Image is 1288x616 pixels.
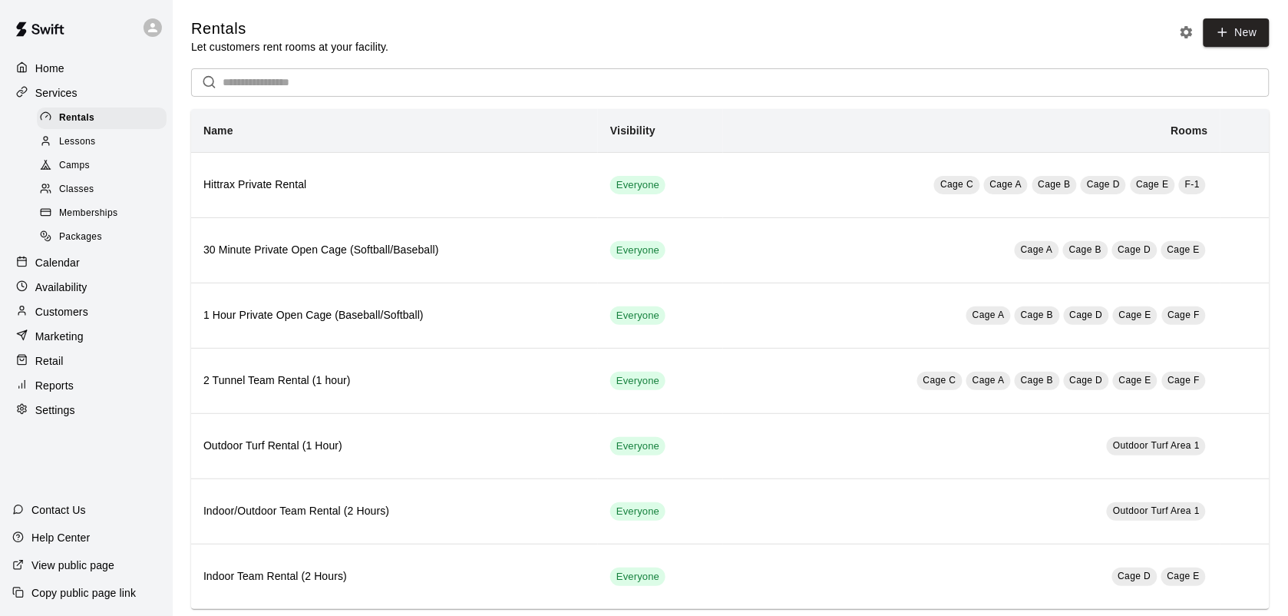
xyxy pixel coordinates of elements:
a: Marketing [12,325,160,348]
div: Memberships [37,203,167,224]
span: Everyone [610,178,665,193]
div: Camps [37,155,167,177]
table: simple table [191,109,1270,609]
div: This service is visible to all of your customers [610,437,665,455]
a: Customers [12,300,160,323]
span: Cage F [1168,310,1200,320]
div: Classes [37,179,167,200]
div: This service is visible to all of your customers [610,372,665,390]
span: Cage D [1070,310,1103,320]
span: Cage E [1119,375,1151,386]
span: Cage E [1167,244,1200,255]
span: Outdoor Turf Area 1 [1113,505,1200,516]
span: Cage A [990,179,1022,190]
span: Camps [59,158,90,174]
a: Settings [12,399,160,422]
a: Memberships [37,202,173,226]
a: Reports [12,374,160,397]
a: Calendar [12,251,160,274]
div: This service is visible to all of your customers [610,241,665,260]
span: Cage D [1087,179,1120,190]
span: Everyone [610,505,665,519]
p: Services [35,85,78,101]
p: Calendar [35,255,80,270]
p: Reports [35,378,74,393]
a: Camps [37,154,173,178]
a: Retail [12,349,160,373]
span: Classes [59,182,94,197]
span: Everyone [610,374,665,389]
h6: Indoor/Outdoor Team Rental (2 Hours) [203,503,586,520]
span: Cage E [1167,571,1200,581]
p: Help Center [31,530,90,545]
span: Cage E [1119,310,1151,320]
span: Cage D [1118,571,1151,581]
p: Customers [35,304,88,320]
span: Cage C [923,375,956,386]
span: Everyone [610,439,665,454]
b: Name [203,124,233,137]
span: Everyone [610,243,665,258]
span: Cage A [973,375,1005,386]
span: Cage F [1168,375,1200,386]
a: Availability [12,276,160,299]
a: Packages [37,226,173,250]
span: Cage A [1021,244,1053,255]
span: Cage B [1069,244,1101,255]
span: Cage D [1118,244,1151,255]
span: Cage C [940,179,973,190]
div: Packages [37,227,167,248]
p: Let customers rent rooms at your facility. [191,39,388,55]
span: Packages [59,230,102,245]
h6: Outdoor Turf Rental (1 Hour) [203,438,586,455]
span: Cage A [973,310,1005,320]
p: Contact Us [31,502,86,518]
div: Lessons [37,131,167,153]
p: Retail [35,353,64,369]
span: Memberships [59,206,117,221]
div: Rentals [37,108,167,129]
a: Classes [37,178,173,202]
span: F-1 [1185,179,1200,190]
button: Rental settings [1175,21,1198,44]
span: Cage B [1021,375,1053,386]
h6: Hittrax Private Rental [203,177,586,194]
a: Home [12,57,160,80]
p: Settings [35,402,75,418]
h5: Rentals [191,18,388,39]
div: This service is visible to all of your customers [610,502,665,521]
h6: 2 Tunnel Team Rental (1 hour) [203,373,586,389]
span: Rentals [59,111,94,126]
b: Rooms [1171,124,1208,137]
span: Cage B [1021,310,1053,320]
a: Lessons [37,130,173,154]
div: This service is visible to all of your customers [610,568,665,586]
span: Cage E [1137,179,1169,190]
a: Services [12,81,160,104]
h6: Indoor Team Rental (2 Hours) [203,568,586,585]
p: Home [35,61,64,76]
span: Lessons [59,134,96,150]
div: This service is visible to all of your customers [610,306,665,325]
div: This service is visible to all of your customers [610,176,665,194]
a: Rentals [37,106,173,130]
span: Cage D [1070,375,1103,386]
span: Everyone [610,570,665,585]
span: Cage B [1039,179,1071,190]
span: Outdoor Turf Area 1 [1113,440,1200,451]
p: View public page [31,558,114,573]
b: Visibility [610,124,656,137]
span: Everyone [610,309,665,323]
h6: 1 Hour Private Open Cage (Baseball/Softball) [203,307,586,324]
p: Marketing [35,329,84,344]
h6: 30 Minute Private Open Cage (Softball/Baseball) [203,242,586,259]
